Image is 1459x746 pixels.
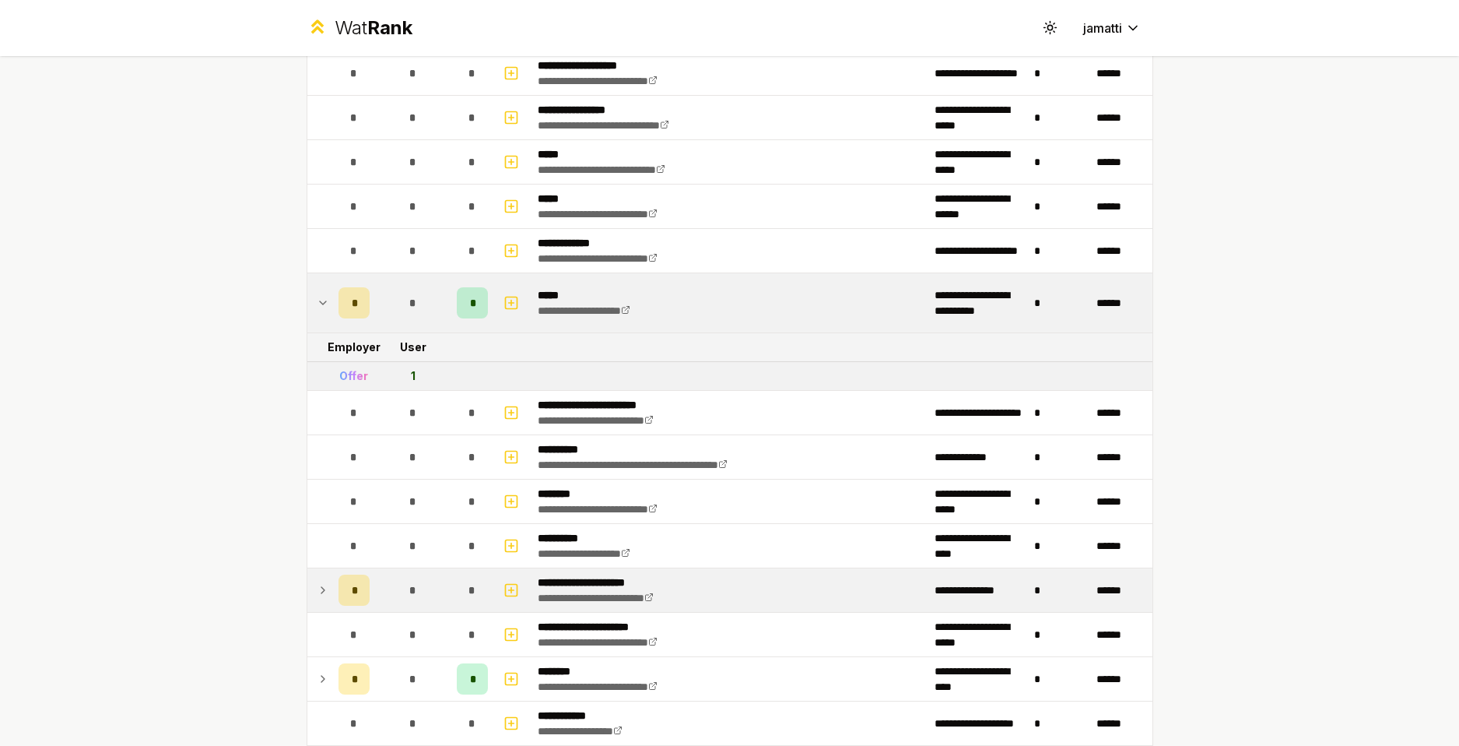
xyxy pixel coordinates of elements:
[367,16,412,39] span: Rank
[1083,19,1122,37] span: jamatti
[339,368,368,384] div: Offer
[335,16,412,40] div: Wat
[376,333,451,361] td: User
[411,368,416,384] div: 1
[332,333,376,361] td: Employer
[1071,14,1153,42] button: jamatti
[307,16,413,40] a: WatRank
